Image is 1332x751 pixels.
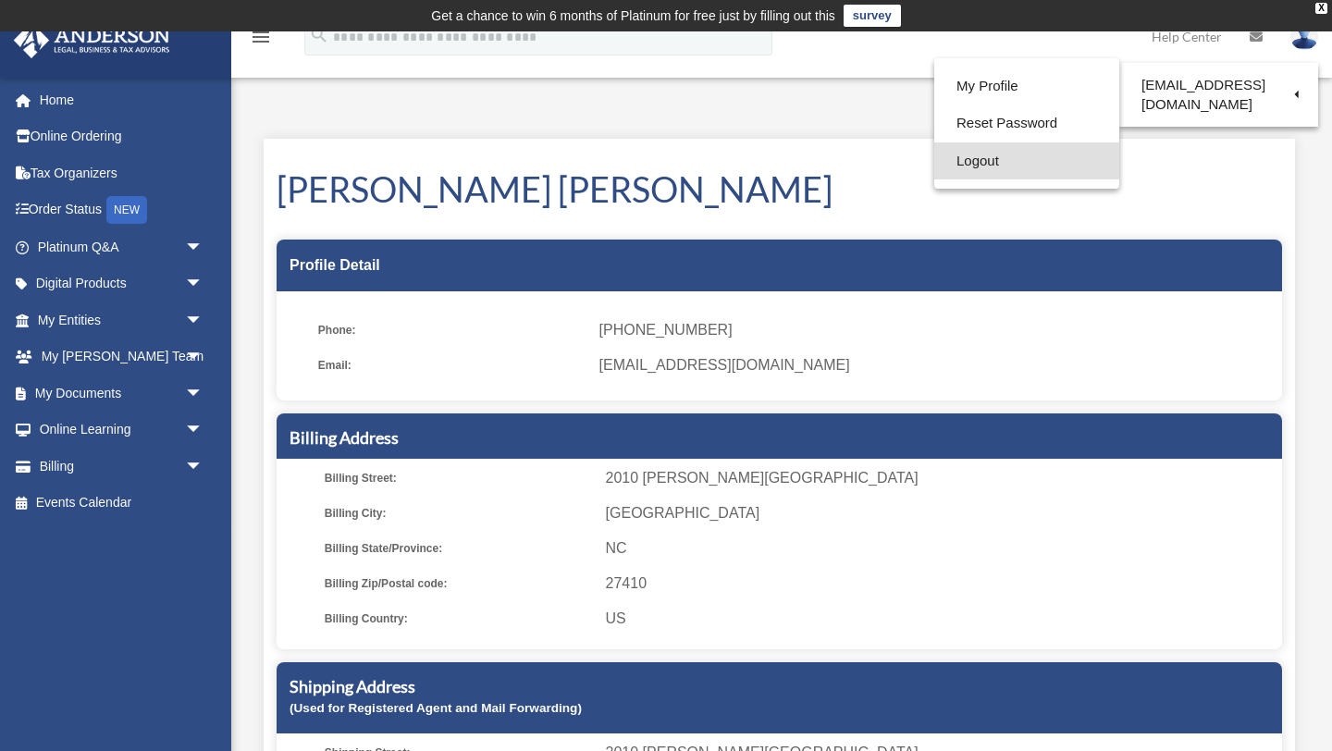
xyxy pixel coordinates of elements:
[13,118,231,155] a: Online Ordering
[185,265,222,303] span: arrow_drop_down
[1119,68,1318,122] a: [EMAIL_ADDRESS][DOMAIN_NAME]
[606,465,1276,491] span: 2010 [PERSON_NAME][GEOGRAPHIC_DATA]
[934,68,1119,105] a: My Profile
[606,536,1276,561] span: NC
[290,701,582,715] small: (Used for Registered Agent and Mail Forwarding)
[250,32,272,48] a: menu
[290,675,1269,698] h5: Shipping Address
[185,412,222,449] span: arrow_drop_down
[599,352,1269,378] span: [EMAIL_ADDRESS][DOMAIN_NAME]
[325,571,593,597] span: Billing Zip/Postal code:
[606,500,1276,526] span: [GEOGRAPHIC_DATA]
[325,465,593,491] span: Billing Street:
[13,265,231,302] a: Digital Productsarrow_drop_down
[277,165,1282,214] h1: [PERSON_NAME] [PERSON_NAME]
[13,375,231,412] a: My Documentsarrow_drop_down
[13,81,231,118] a: Home
[185,302,222,339] span: arrow_drop_down
[844,5,901,27] a: survey
[185,448,222,486] span: arrow_drop_down
[606,606,1276,632] span: US
[325,500,593,526] span: Billing City:
[250,26,272,48] i: menu
[606,571,1276,597] span: 27410
[1290,23,1318,50] img: User Pic
[599,317,1269,343] span: [PHONE_NUMBER]
[185,228,222,266] span: arrow_drop_down
[309,25,329,45] i: search
[185,339,222,376] span: arrow_drop_down
[934,142,1119,180] a: Logout
[13,154,231,191] a: Tax Organizers
[185,375,222,412] span: arrow_drop_down
[13,228,231,265] a: Platinum Q&Aarrow_drop_down
[106,196,147,224] div: NEW
[13,412,231,449] a: Online Learningarrow_drop_down
[13,191,231,229] a: Order StatusNEW
[13,485,231,522] a: Events Calendar
[290,426,1269,449] h5: Billing Address
[8,22,176,58] img: Anderson Advisors Platinum Portal
[318,352,586,378] span: Email:
[431,5,835,27] div: Get a chance to win 6 months of Platinum for free just by filling out this
[934,105,1119,142] a: Reset Password
[1315,3,1327,14] div: close
[325,606,593,632] span: Billing Country:
[325,536,593,561] span: Billing State/Province:
[318,317,586,343] span: Phone:
[13,448,231,485] a: Billingarrow_drop_down
[277,240,1282,291] div: Profile Detail
[13,339,231,375] a: My [PERSON_NAME] Teamarrow_drop_down
[13,302,231,339] a: My Entitiesarrow_drop_down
